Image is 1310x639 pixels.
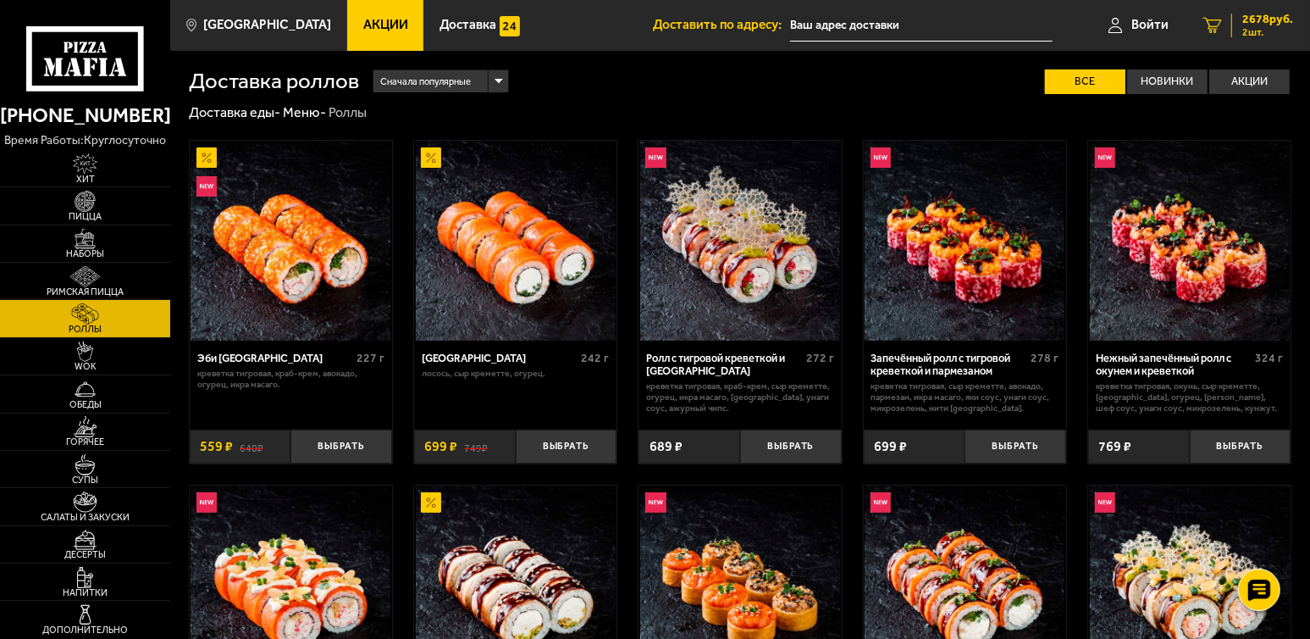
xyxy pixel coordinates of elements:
[871,147,891,168] img: Новинка
[357,351,384,365] span: 227 г
[380,69,471,95] span: Сначала популярные
[740,430,842,463] button: Выбрать
[965,430,1066,463] button: Выбрать
[1242,14,1293,25] span: 2678 руб.
[1127,69,1208,94] label: Новинки
[1098,440,1131,453] span: 769 ₽
[864,141,1066,341] a: НовинкаЗапечённый ролл с тигровой креветкой и пармезаном
[646,352,801,378] div: Ролл с тигровой креветкой и [GEOGRAPHIC_DATA]
[1190,430,1291,463] button: Выбрать
[283,104,326,120] a: Меню-
[1209,69,1290,94] label: Акции
[871,492,891,513] img: Новинка
[190,141,392,341] a: АкционныйНовинкаЭби Калифорния
[1255,351,1283,365] span: 324 г
[329,104,367,122] div: Роллы
[290,430,392,463] button: Выбрать
[191,141,390,341] img: Эби Калифорния
[196,176,217,197] img: Новинка
[645,147,666,168] img: Новинка
[640,141,840,341] img: Ролл с тигровой креветкой и Гуакамоле
[871,352,1026,378] div: Запечённый ролл с тигровой креветкой и пармезаном
[200,440,233,453] span: 559 ₽
[424,440,457,453] span: 699 ₽
[874,440,907,453] span: 699 ₽
[1045,69,1125,94] label: Все
[197,369,384,391] p: креветка тигровая, краб-крем, авокадо, огурец, икра масаго.
[1096,352,1251,378] div: Нежный запечённый ролл с окунем и креветкой
[196,492,217,513] img: Новинка
[1095,147,1115,168] img: Новинка
[197,352,352,364] div: Эби [GEOGRAPHIC_DATA]
[414,141,616,341] a: АкционныйФиладельфия
[196,147,217,168] img: Акционный
[500,16,520,36] img: 15daf4d41897b9f0e9f617042186c801.svg
[516,430,617,463] button: Выбрать
[653,19,790,31] span: Доставить по адресу:
[581,351,609,365] span: 242 г
[1131,19,1169,31] span: Войти
[1095,492,1115,513] img: Новинка
[189,104,280,120] a: Доставка еды-
[649,440,683,453] span: 689 ₽
[871,381,1059,414] p: креветка тигровая, Сыр креметте, авокадо, пармезан, икра масаго, яки соус, унаги соус, микрозелен...
[1090,141,1290,341] img: Нежный запечённый ролл с окунем и креветкой
[464,440,488,453] s: 749 ₽
[421,147,441,168] img: Акционный
[422,369,609,380] p: лосось, Сыр креметте, огурец.
[189,70,359,92] h1: Доставка роллов
[1242,27,1293,37] span: 2 шт.
[806,351,834,365] span: 272 г
[645,492,666,513] img: Новинка
[790,10,1052,42] input: Ваш адрес доставки
[865,141,1064,341] img: Запечённый ролл с тигровой креветкой и пармезаном
[416,141,616,341] img: Филадельфия
[439,19,496,31] span: Доставка
[1031,351,1059,365] span: 278 г
[363,19,408,31] span: Акции
[1088,141,1291,341] a: НовинкаНежный запечённый ролл с окунем и креветкой
[638,141,841,341] a: НовинкаРолл с тигровой креветкой и Гуакамоле
[240,440,263,453] s: 640 ₽
[421,492,441,513] img: Акционный
[422,352,577,364] div: [GEOGRAPHIC_DATA]
[204,19,332,31] span: [GEOGRAPHIC_DATA]
[646,381,833,414] p: креветка тигровая, краб-крем, Сыр креметте, огурец, икра масаго, [GEOGRAPHIC_DATA], унаги соус, а...
[1096,381,1283,414] p: креветка тигровая, окунь, Сыр креметте, [GEOGRAPHIC_DATA], огурец, [PERSON_NAME], шеф соус, унаги...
